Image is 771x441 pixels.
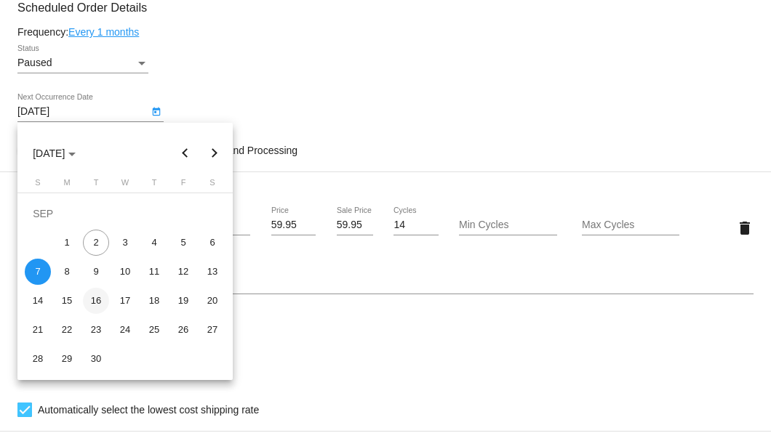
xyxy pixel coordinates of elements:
div: 23 [83,317,109,343]
td: September 25, 2025 [140,315,169,344]
div: 13 [199,259,225,285]
div: 12 [170,259,196,285]
td: September 5, 2025 [169,228,198,257]
td: September 15, 2025 [52,286,81,315]
div: 25 [141,317,167,343]
div: 27 [199,317,225,343]
button: Next month [200,139,229,168]
td: September 23, 2025 [81,315,111,344]
td: September 10, 2025 [111,257,140,286]
div: 6 [199,230,225,256]
td: September 24, 2025 [111,315,140,344]
th: Saturday [198,178,227,193]
td: September 26, 2025 [169,315,198,344]
th: Thursday [140,178,169,193]
td: September 14, 2025 [23,286,52,315]
td: September 13, 2025 [198,257,227,286]
div: 5 [170,230,196,256]
div: 17 [112,288,138,314]
div: 3 [112,230,138,256]
td: September 28, 2025 [23,344,52,373]
td: September 3, 2025 [111,228,140,257]
th: Sunday [23,178,52,193]
td: September 2, 2025 [81,228,111,257]
td: September 8, 2025 [52,257,81,286]
td: September 6, 2025 [198,228,227,257]
div: 11 [141,259,167,285]
td: September 17, 2025 [111,286,140,315]
td: September 16, 2025 [81,286,111,315]
td: September 9, 2025 [81,257,111,286]
th: Friday [169,178,198,193]
div: 21 [25,317,51,343]
div: 16 [83,288,109,314]
div: 1 [54,230,80,256]
button: Previous month [171,139,200,168]
div: 14 [25,288,51,314]
div: 26 [170,317,196,343]
th: Tuesday [81,178,111,193]
td: SEP [23,199,227,228]
td: September 18, 2025 [140,286,169,315]
td: September 19, 2025 [169,286,198,315]
div: 9 [83,259,109,285]
div: 22 [54,317,80,343]
td: September 4, 2025 [140,228,169,257]
td: September 1, 2025 [52,228,81,257]
td: September 11, 2025 [140,257,169,286]
th: Monday [52,178,81,193]
div: 24 [112,317,138,343]
div: 20 [199,288,225,314]
div: 8 [54,259,80,285]
div: 4 [141,230,167,256]
div: 18 [141,288,167,314]
td: September 21, 2025 [23,315,52,344]
td: September 7, 2025 [23,257,52,286]
div: 28 [25,346,51,372]
div: 10 [112,259,138,285]
th: Wednesday [111,178,140,193]
div: 19 [170,288,196,314]
div: 2 [83,230,109,256]
td: September 30, 2025 [81,344,111,373]
div: 29 [54,346,80,372]
td: September 22, 2025 [52,315,81,344]
button: Choose month and year [21,139,87,168]
span: [DATE] [33,147,76,159]
td: September 12, 2025 [169,257,198,286]
td: September 20, 2025 [198,286,227,315]
div: 30 [83,346,109,372]
td: September 29, 2025 [52,344,81,373]
div: 7 [25,259,51,285]
div: 15 [54,288,80,314]
td: September 27, 2025 [198,315,227,344]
